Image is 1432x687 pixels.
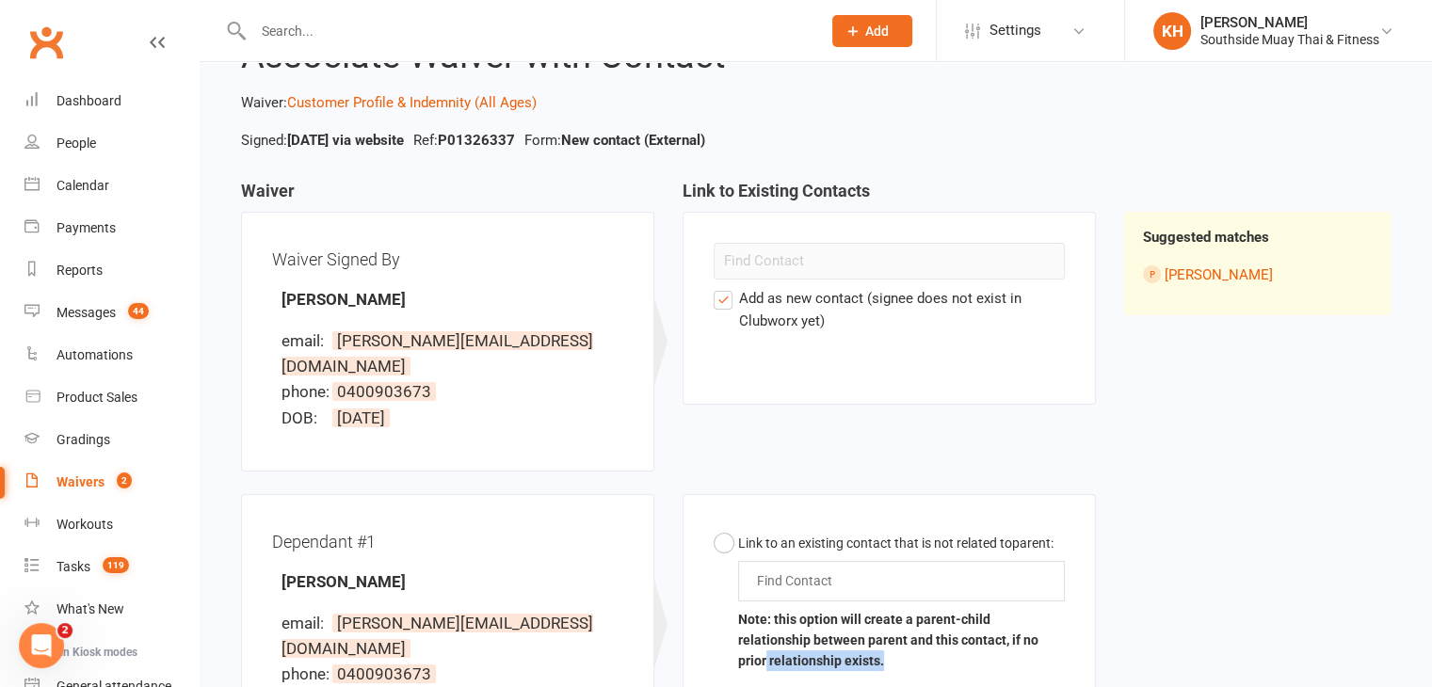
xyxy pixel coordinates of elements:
[57,623,72,638] span: 2
[24,207,199,249] a: Payments
[1200,31,1379,48] div: Southside Muay Thai & Fitness
[409,129,520,152] li: Ref:
[56,390,137,405] div: Product Sales
[24,503,199,546] a: Workouts
[282,662,329,687] div: phone:
[282,328,329,354] div: email:
[24,122,199,165] a: People
[56,432,110,447] div: Gradings
[738,612,1038,669] b: Note: this option will create a parent-child relationship between parent and this contact, if no ...
[755,569,843,592] input: Find Contact
[865,24,889,39] span: Add
[332,664,436,683] span: 0400903673
[272,525,623,558] div: Dependant #1
[56,601,124,616] div: What's New
[282,572,406,591] strong: [PERSON_NAME]
[117,472,132,488] span: 2
[287,94,537,111] a: Customer Profile & Indemnity (All Ages)
[287,132,404,149] strong: [DATE] via website
[24,334,199,376] a: Automations
[103,557,129,573] span: 119
[24,461,199,503] a: Waivers 2
[332,382,436,401] span: 0400903673
[332,408,390,427] span: [DATE]
[520,129,710,152] li: Form:
[1143,229,1269,246] strong: Suggested matches
[56,559,90,574] div: Tasks
[714,287,1065,332] label: Add as new contact (signee does not exist in Clubworx yet)
[1165,266,1273,283] a: [PERSON_NAME]
[282,611,329,636] div: email:
[1012,535,1051,551] span: parent
[282,614,593,658] span: [PERSON_NAME][EMAIL_ADDRESS][DOMAIN_NAME]
[56,136,96,151] div: People
[282,379,329,405] div: phone:
[56,263,103,278] div: Reports
[282,406,329,431] div: DOB:
[19,623,64,668] iframe: Intercom live chat
[683,182,1096,212] h3: Link to Existing Contacts
[56,220,116,235] div: Payments
[241,182,654,212] h3: Waiver
[282,331,593,375] span: [PERSON_NAME][EMAIL_ADDRESS][DOMAIN_NAME]
[24,249,199,292] a: Reports
[438,132,515,149] strong: P01326337
[56,305,116,320] div: Messages
[561,132,705,149] strong: New contact (External)
[56,178,109,193] div: Calendar
[23,19,70,66] a: Clubworx
[272,243,623,276] div: Waiver Signed By
[241,91,1391,114] p: Waiver:
[832,15,912,47] button: Add
[24,546,199,588] a: Tasks 119
[24,292,199,334] a: Messages 44
[24,376,199,419] a: Product Sales
[1200,14,1379,31] div: [PERSON_NAME]
[24,588,199,631] a: What's New
[990,9,1041,52] span: Settings
[56,474,105,489] div: Waivers
[24,419,199,461] a: Gradings
[236,129,409,152] li: Signed:
[1153,12,1191,50] div: KH
[241,37,1391,76] h2: Associate Waiver with Contact
[282,290,406,309] strong: [PERSON_NAME]
[24,80,199,122] a: Dashboard
[24,165,199,207] a: Calendar
[56,347,133,362] div: Automations
[56,517,113,532] div: Workouts
[248,18,808,44] input: Search...
[128,303,149,319] span: 44
[738,533,1065,553] div: Link to an existing contact that is not related to :
[714,525,1065,679] button: Link to an existing contact that is not related toparent:Note: this option will create a parent-c...
[56,93,121,108] div: Dashboard
[714,243,1065,280] input: Find Contact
